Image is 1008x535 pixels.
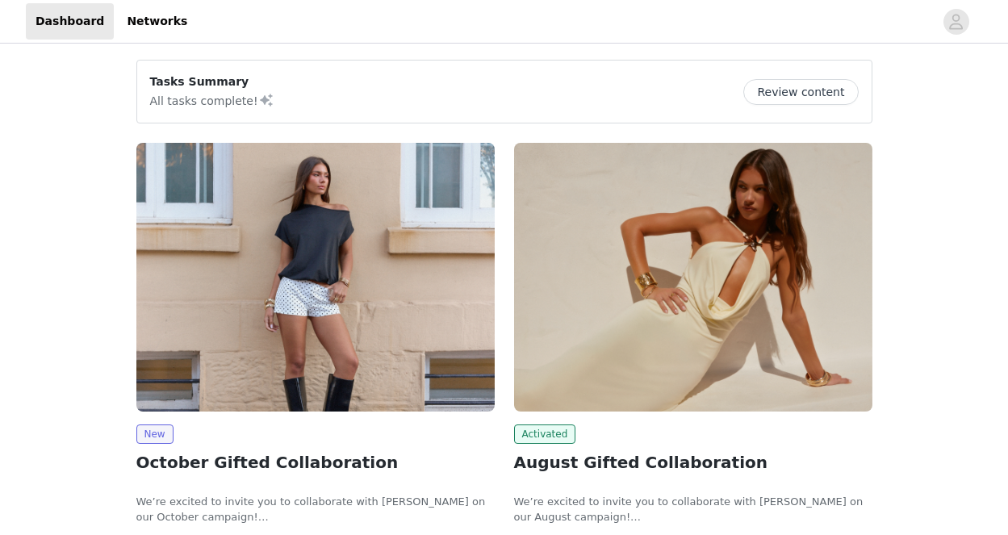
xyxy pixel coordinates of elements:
[150,73,274,90] p: Tasks Summary
[136,143,495,412] img: Peppermayo AUS
[514,424,576,444] span: Activated
[26,3,114,40] a: Dashboard
[743,79,858,105] button: Review content
[948,9,964,35] div: avatar
[136,450,495,474] h2: October Gifted Collaboration
[136,494,495,525] p: We’re excited to invite you to collaborate with [PERSON_NAME] on our October campaign!
[514,494,872,525] p: We’re excited to invite you to collaborate with [PERSON_NAME] on our August campaign!
[514,143,872,412] img: Peppermayo AUS
[136,424,174,444] span: New
[514,450,872,474] h2: August Gifted Collaboration
[117,3,197,40] a: Networks
[150,90,274,110] p: All tasks complete!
